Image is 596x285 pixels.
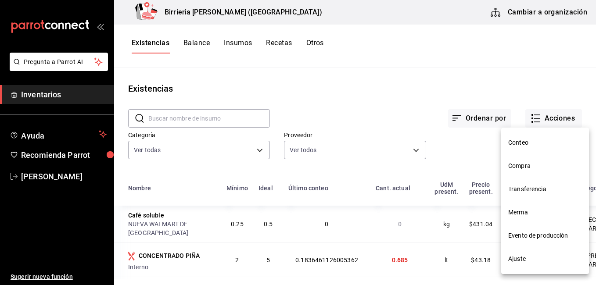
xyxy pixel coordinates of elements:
span: Conteo [508,138,582,147]
span: Compra [508,161,582,171]
span: Evento de producción [508,231,582,240]
span: Transferencia [508,185,582,194]
span: Merma [508,208,582,217]
span: Ajuste [508,254,582,264]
